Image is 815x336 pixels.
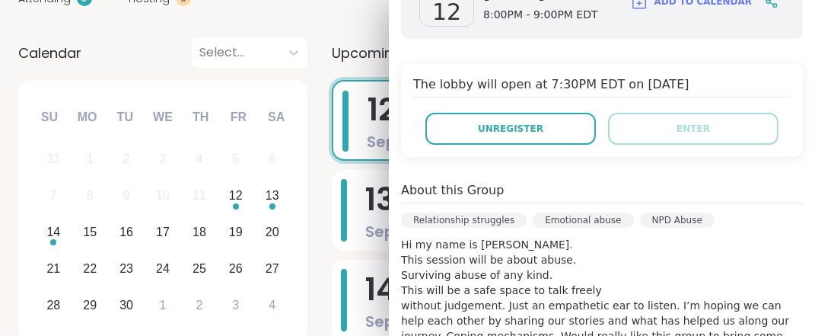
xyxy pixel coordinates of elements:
[229,222,243,242] div: 19
[232,149,239,169] div: 5
[266,258,279,279] div: 27
[533,213,633,228] div: Emotional abuse
[33,101,66,134] div: Su
[37,252,70,285] div: Choose Sunday, September 21st, 2025
[483,8,598,23] span: 8:00PM - 9:00PM EDT
[37,143,70,176] div: Not available Sunday, August 31st, 2025
[147,143,180,176] div: Not available Wednesday, September 3rd, 2025
[269,149,275,169] div: 6
[83,295,97,315] div: 29
[160,149,167,169] div: 3
[147,180,180,213] div: Not available Wednesday, September 10th, 2025
[256,289,288,322] div: Choose Saturday, October 4th, 2025
[221,101,255,134] div: Fr
[193,222,206,242] div: 18
[110,216,143,249] div: Choose Tuesday, September 16th, 2025
[478,122,543,136] span: Unregister
[74,289,107,322] div: Choose Monday, September 29th, 2025
[608,113,778,145] button: Enter
[70,101,103,134] div: Mo
[401,213,527,228] div: Relationship struggles
[147,252,180,285] div: Choose Wednesday, September 24th, 2025
[74,216,107,249] div: Choose Monday, September 15th, 2025
[640,213,715,228] div: NPD Abuse
[87,185,94,206] div: 8
[110,180,143,213] div: Not available Tuesday, September 9th, 2025
[37,180,70,213] div: Not available Sunday, September 7th, 2025
[37,216,70,249] div: Choose Sunday, September 14th, 2025
[35,141,290,323] div: month 2025-09
[183,143,216,176] div: Not available Thursday, September 4th, 2025
[266,222,279,242] div: 20
[219,289,252,322] div: Choose Friday, October 3rd, 2025
[229,185,243,206] div: 12
[183,289,216,322] div: Choose Thursday, October 2nd, 2025
[83,258,97,279] div: 22
[413,75,791,98] h4: The lobby will open at 7:30PM EDT on [DATE]
[156,222,170,242] div: 17
[401,181,504,200] h4: About this Group
[46,295,60,315] div: 28
[196,149,202,169] div: 4
[366,311,396,332] span: Sep
[46,222,60,242] div: 14
[219,216,252,249] div: Choose Friday, September 19th, 2025
[219,252,252,285] div: Choose Friday, September 26th, 2025
[256,143,288,176] div: Not available Saturday, September 6th, 2025
[37,289,70,322] div: Choose Sunday, September 28th, 2025
[269,295,275,315] div: 4
[256,180,288,213] div: Choose Saturday, September 13th, 2025
[110,143,143,176] div: Not available Tuesday, September 2nd, 2025
[183,252,216,285] div: Choose Thursday, September 25th, 2025
[183,216,216,249] div: Choose Thursday, September 18th, 2025
[266,185,279,206] div: 13
[365,268,396,311] span: 14
[367,131,396,152] span: Sep
[146,101,180,134] div: We
[119,222,133,242] div: 16
[256,252,288,285] div: Choose Saturday, September 27th, 2025
[219,143,252,176] div: Not available Friday, September 5th, 2025
[366,178,395,221] span: 13
[256,216,288,249] div: Choose Saturday, September 20th, 2025
[74,252,107,285] div: Choose Monday, September 22nd, 2025
[193,185,206,206] div: 11
[368,88,396,131] span: 12
[110,252,143,285] div: Choose Tuesday, September 23rd, 2025
[156,185,170,206] div: 10
[193,258,206,279] div: 25
[74,180,107,213] div: Not available Monday, September 8th, 2025
[147,216,180,249] div: Choose Wednesday, September 17th, 2025
[677,122,710,136] span: Enter
[123,149,130,169] div: 2
[46,258,60,279] div: 21
[87,149,94,169] div: 1
[123,185,130,206] div: 9
[332,43,402,63] span: Upcoming
[74,143,107,176] div: Not available Monday, September 1st, 2025
[18,43,81,63] span: Calendar
[156,258,170,279] div: 24
[259,101,293,134] div: Sa
[50,185,57,206] div: 7
[160,295,167,315] div: 1
[108,101,142,134] div: Tu
[46,149,60,169] div: 31
[196,295,202,315] div: 2
[119,295,133,315] div: 30
[425,113,596,145] button: Unregister
[183,180,216,213] div: Not available Thursday, September 11th, 2025
[365,221,395,242] span: Sep
[232,295,239,315] div: 3
[229,258,243,279] div: 26
[119,258,133,279] div: 23
[184,101,218,134] div: Th
[219,180,252,213] div: Choose Friday, September 12th, 2025
[110,289,143,322] div: Choose Tuesday, September 30th, 2025
[83,222,97,242] div: 15
[147,289,180,322] div: Choose Wednesday, October 1st, 2025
